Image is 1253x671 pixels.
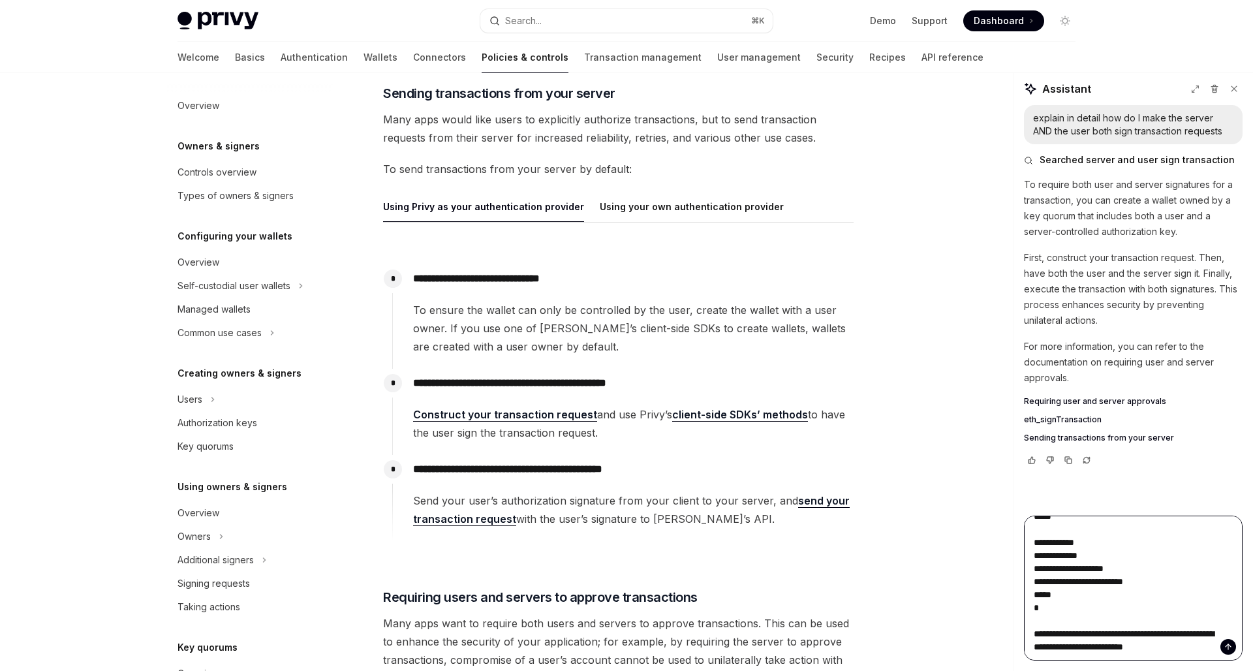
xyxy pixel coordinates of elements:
div: Self-custodial user wallets [178,278,290,294]
h5: Key quorums [178,640,238,655]
h5: Creating owners & signers [178,366,302,381]
a: Dashboard [963,10,1044,31]
div: Overview [178,255,219,270]
p: To require both user and server signatures for a transaction, you can create a wallet owned by a ... [1024,177,1243,240]
div: Additional signers [178,552,254,568]
button: Search...⌘K [480,9,773,33]
div: Authorization keys [178,415,257,431]
div: Owners [178,529,211,544]
span: To ensure the wallet can only be controlled by the user, create the wallet with a user owner. If ... [413,301,853,356]
a: Construct your transaction request [413,408,597,422]
a: Key quorums [167,435,334,458]
a: Authorization keys [167,411,334,435]
a: Requiring user and server approvals [1024,396,1243,407]
a: User management [717,42,801,73]
div: Controls overview [178,164,256,180]
a: Connectors [413,42,466,73]
a: Policies & controls [482,42,568,73]
a: Controls overview [167,161,334,184]
button: Toggle dark mode [1055,10,1075,31]
span: Sending transactions from your server [1024,433,1174,443]
span: Sending transactions from your server [383,84,615,102]
span: ⌘ K [751,16,765,26]
button: Using your own authentication provider [600,191,784,222]
a: Overview [167,501,334,525]
div: explain in detail how do I make the server AND the user both sign transaction requests [1033,112,1233,138]
div: Overview [178,505,219,521]
button: Using Privy as your authentication provider [383,191,584,222]
div: Key quorums [178,439,234,454]
h5: Using owners & signers [178,479,287,495]
button: Searched server and user sign transaction [1024,153,1243,166]
span: To send transactions from your server by default: [383,160,854,178]
div: Types of owners & signers [178,188,294,204]
a: API reference [921,42,983,73]
a: Basics [235,42,265,73]
a: Overview [167,94,334,117]
a: client-side SDKs’ methods [672,408,808,422]
div: Managed wallets [178,302,251,317]
a: Demo [870,14,896,27]
span: Requiring user and server approvals [1024,396,1166,407]
div: Common use cases [178,325,262,341]
h5: Configuring your wallets [178,228,292,244]
span: and use Privy’s to have the user sign the transaction request. [413,405,853,442]
p: First, construct your transaction request. Then, have both the user and the server sign it. Final... [1024,250,1243,328]
a: Taking actions [167,595,334,619]
span: Assistant [1042,81,1091,97]
a: Signing requests [167,572,334,595]
span: Send your user’s authorization signature from your client to your server, and with the user’s sig... [413,492,853,528]
a: Managed wallets [167,298,334,321]
div: Search... [505,13,542,29]
div: Taking actions [178,599,240,615]
div: Overview [178,98,219,114]
a: Sending transactions from your server [1024,433,1243,443]
a: Welcome [178,42,219,73]
a: Transaction management [584,42,702,73]
a: Wallets [364,42,397,73]
a: Authentication [281,42,348,73]
span: Searched server and user sign transaction [1040,153,1235,166]
button: Send message [1220,639,1236,655]
a: Security [816,42,854,73]
span: Many apps would like users to explicitly authorize transactions, but to send transaction requests... [383,110,854,147]
span: eth_signTransaction [1024,414,1102,425]
a: Recipes [869,42,906,73]
a: eth_signTransaction [1024,414,1243,425]
p: For more information, you can refer to the documentation on requiring user and server approvals. [1024,339,1243,386]
div: Users [178,392,202,407]
span: Dashboard [974,14,1024,27]
span: Requiring users and servers to approve transactions [383,588,698,606]
a: Overview [167,251,334,274]
h5: Owners & signers [178,138,260,154]
img: light logo [178,12,258,30]
a: Types of owners & signers [167,184,334,208]
a: Support [912,14,948,27]
div: Signing requests [178,576,250,591]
